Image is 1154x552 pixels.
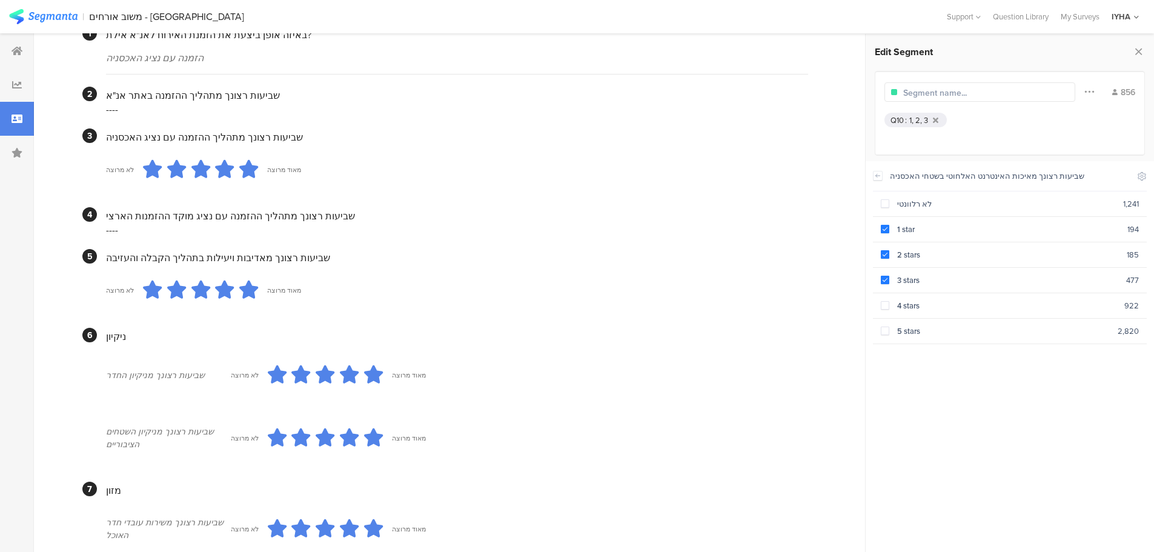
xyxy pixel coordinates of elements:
div: באיזה אופן ביצעת את הזמנת האירוח לאנ"א אילת? [106,28,808,42]
div: שביעות רצונך מאיכות האינטרנט האלחוטי בשטחי האכסניה [890,170,1130,182]
div: : [905,115,909,126]
div: 4 stars [889,300,1124,311]
div: 6 [82,328,97,342]
div: מאוד מרוצה [392,370,426,380]
div: 5 [82,249,97,264]
div: לא מרוצה [231,370,259,380]
div: 185 [1127,249,1139,261]
div: 1, 2, 3 [909,115,928,126]
div: לא רלוונטי [889,198,1123,210]
div: 477 [1126,274,1139,286]
div: מאוד מרוצה [392,433,426,443]
div: ---- [106,223,808,237]
div: ---- [106,102,808,116]
div: Q10 [890,115,904,126]
div: שביעות רצונך מניקיון השטחים הציבוריים [106,425,231,451]
span: Edit Segment [875,45,933,59]
div: ניקיון [106,330,808,344]
a: My Surveys [1055,11,1106,22]
div: 2,820 [1118,325,1139,337]
div: מאוד מרוצה [392,524,426,534]
div: לא מרוצה [106,165,134,175]
div: לא מרוצה [231,524,259,534]
div: 1 [82,26,97,41]
div: 2 stars [889,249,1127,261]
div: 1 star [889,224,1127,235]
div: שביעות רצונך מתהליך ההזמנה באתר אנ"א [106,88,808,102]
div: 4 [82,207,97,222]
div: שביעות רצונך מתהליך ההזמנה עם נציג מוקד ההזמנות הארצי [106,209,808,223]
div: | [82,10,84,24]
div: 3 stars [889,274,1126,286]
div: מזון [106,484,808,497]
div: שביעות רצונך מאדיבות ויעילות בתהליך הקבלה והעזיבה [106,251,808,265]
div: הזמנה עם נציג האכסניה [106,51,808,65]
div: משוב אורחים - [GEOGRAPHIC_DATA] [89,11,244,22]
div: Support [947,7,981,26]
div: 922 [1124,300,1139,311]
div: שביעות רצונך מתהליך ההזמנה עם נציג האכסניה [106,130,808,144]
div: לא מרוצה [231,433,259,443]
div: לא מרוצה [106,285,134,295]
div: מאוד מרוצה [267,285,301,295]
a: Question Library [987,11,1055,22]
div: שביעות רצונך מניקיון החדר [106,369,231,382]
div: שביעות רצונך משירות עובדי חדר האוכל [106,516,231,542]
div: IYHA [1112,11,1130,22]
div: 1,241 [1123,198,1139,210]
div: 194 [1127,224,1139,235]
div: 3 [82,128,97,143]
input: Segment name... [903,87,1009,99]
img: segmanta logo [9,9,78,24]
div: 2 [82,87,97,101]
div: מאוד מרוצה [267,165,301,175]
div: 5 stars [889,325,1118,337]
div: 856 [1112,86,1135,99]
div: 7 [82,482,97,496]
